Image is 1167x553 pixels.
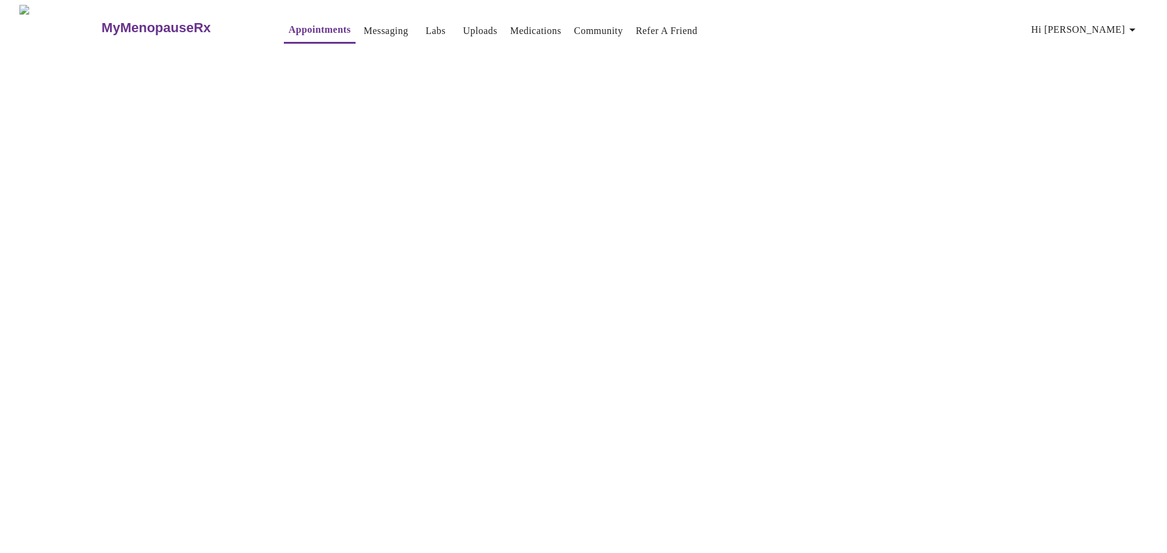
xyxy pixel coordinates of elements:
img: MyMenopauseRx Logo [19,5,100,50]
a: Appointments [289,21,351,38]
a: Labs [425,22,446,39]
button: Refer a Friend [631,19,703,43]
span: Hi [PERSON_NAME] [1031,21,1140,38]
h3: MyMenopauseRx [102,20,211,36]
button: Community [569,19,628,43]
a: Medications [510,22,561,39]
a: Uploads [463,22,498,39]
button: Uploads [458,19,503,43]
button: Hi [PERSON_NAME] [1027,18,1145,42]
button: Medications [505,19,566,43]
button: Messaging [359,19,413,43]
a: Messaging [363,22,408,39]
button: Labs [416,19,455,43]
a: Refer a Friend [636,22,698,39]
button: Appointments [284,18,356,44]
a: MyMenopauseRx [100,7,260,49]
a: Community [574,22,623,39]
